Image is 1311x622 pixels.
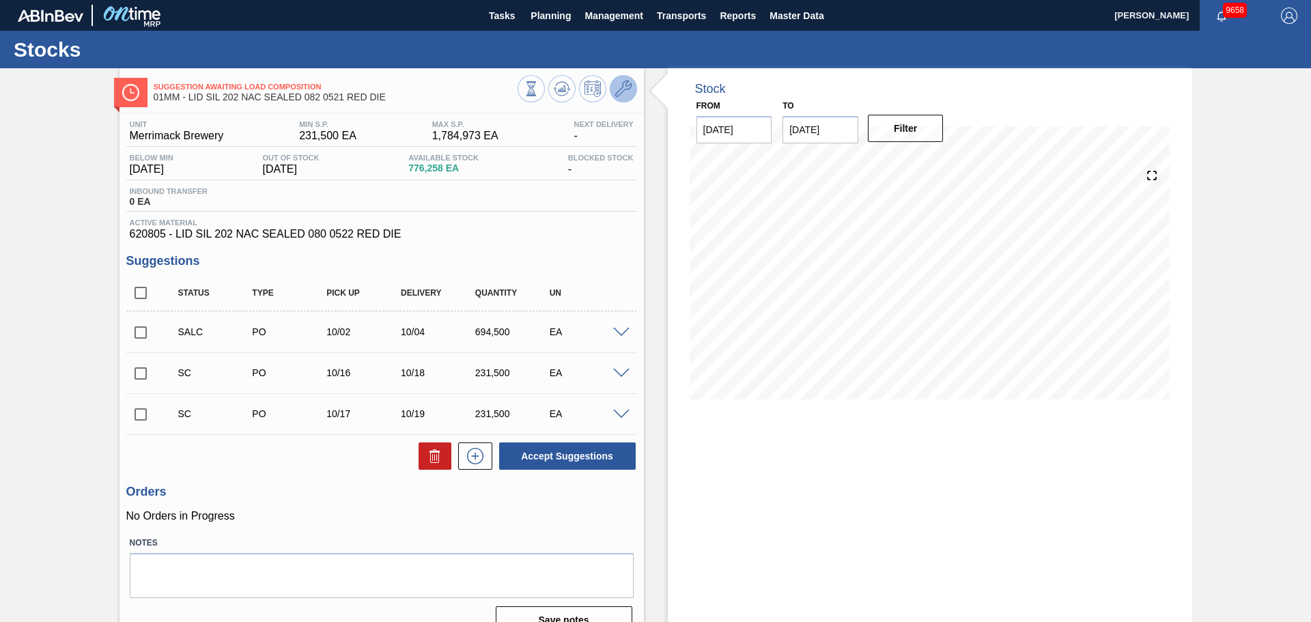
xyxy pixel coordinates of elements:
[472,288,554,298] div: Quantity
[323,326,406,337] div: 10/02/2025
[492,441,637,471] div: Accept Suggestions
[263,163,320,175] span: [DATE]
[571,120,637,142] div: -
[432,120,498,128] span: MAX S.P.
[126,485,637,499] h3: Orders
[783,116,858,143] input: mm/dd/yyyy
[1223,3,1247,18] span: 9658
[783,101,793,111] label: to
[397,326,480,337] div: 10/04/2025
[412,442,451,470] div: Delete Suggestions
[696,116,772,143] input: mm/dd/yyyy
[130,228,634,240] span: 620805 - LID SIL 202 NAC SEALED 080 0522 RED DIE
[770,8,823,24] span: Master Data
[299,120,356,128] span: MIN S.P.
[408,154,479,162] span: Available Stock
[408,163,479,173] span: 776,258 EA
[130,218,634,227] span: Active Material
[432,130,498,142] span: 1,784,973 EA
[130,130,224,142] span: Merrimack Brewery
[397,367,480,378] div: 10/18/2025
[323,288,406,298] div: Pick up
[126,254,637,268] h3: Suggestions
[579,75,606,102] button: Schedule Inventory
[175,367,257,378] div: Suggestion Created
[249,288,331,298] div: Type
[175,288,257,298] div: Status
[299,130,356,142] span: 231,500 EA
[1281,8,1297,24] img: Logout
[610,75,637,102] button: Go to Master Data / General
[695,82,726,96] div: Stock
[263,154,320,162] span: Out Of Stock
[154,92,518,102] span: 01MM - LID SIL 202 NAC SEALED 082 0521 RED DIE
[154,83,518,91] span: Suggestion Awaiting Load Composition
[657,8,706,24] span: Transports
[499,442,636,470] button: Accept Suggestions
[546,288,629,298] div: UN
[175,326,257,337] div: Suggestion Awaiting Load Composition
[546,326,629,337] div: EA
[868,115,944,142] button: Filter
[548,75,576,102] button: Update Chart
[122,84,139,101] img: Ícone
[130,533,634,553] label: Notes
[323,367,406,378] div: 10/16/2025
[397,288,480,298] div: Delivery
[130,120,224,128] span: Unit
[249,408,331,419] div: Purchase order
[568,154,634,162] span: Blocked Stock
[546,408,629,419] div: EA
[487,8,517,24] span: Tasks
[472,367,554,378] div: 231,500
[18,10,83,22] img: TNhmsLtSVTkK8tSr43FrP2fwEKptu5GPRR3wAAAABJRU5ErkJggg==
[130,163,173,175] span: [DATE]
[14,42,256,57] h1: Stocks
[696,101,720,111] label: From
[451,442,492,470] div: New suggestion
[518,75,545,102] button: Stocks Overview
[531,8,571,24] span: Planning
[720,8,756,24] span: Reports
[175,408,257,419] div: Suggestion Created
[249,367,331,378] div: Purchase order
[472,326,554,337] div: 694,500
[130,154,173,162] span: Below Min
[574,120,634,128] span: Next Delivery
[397,408,480,419] div: 10/19/2025
[546,367,629,378] div: EA
[130,197,208,207] span: 0 EA
[323,408,406,419] div: 10/17/2025
[1200,6,1243,25] button: Notifications
[565,154,637,175] div: -
[130,187,208,195] span: Inbound Transfer
[126,510,637,522] p: No Orders in Progress
[249,326,331,337] div: Purchase order
[472,408,554,419] div: 231,500
[584,8,643,24] span: Management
